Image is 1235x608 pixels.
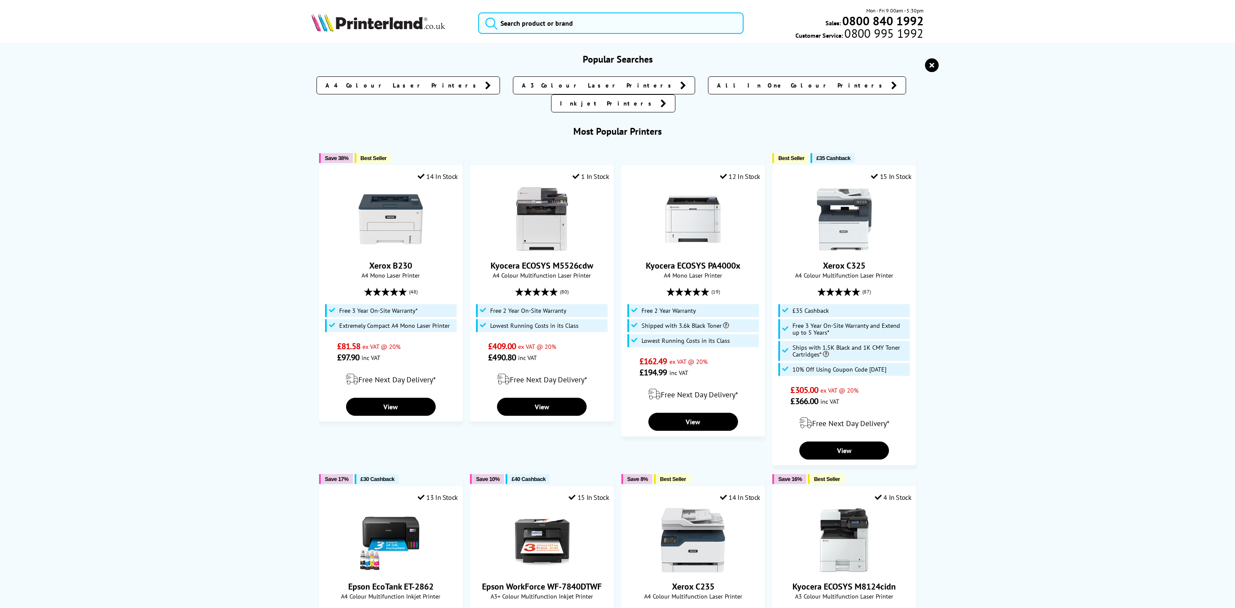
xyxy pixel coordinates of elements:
div: modal_delivery [626,382,760,406]
button: Best Seller [772,153,809,163]
span: Free 3 Year On-Site Warranty* [339,307,418,314]
span: £162.49 [639,356,667,367]
span: A4 Colour Laser Printers [325,81,481,90]
h3: Most Popular Printers [311,125,923,137]
span: ex VAT @ 20% [518,342,556,351]
span: £35 Cashback [792,307,829,314]
img: Xerox B230 [358,187,423,251]
a: Epson WorkForce WF-7840DTWF [510,566,574,574]
button: Best Seller [654,474,690,484]
span: A3 Colour Laser Printers [522,81,676,90]
span: Best Seller [660,476,686,482]
a: Xerox C325 [823,260,865,271]
img: Epson WorkForce WF-7840DTWF [510,508,574,572]
span: Free 3 Year On-Site Warranty and Extend up to 5 Years* [792,322,908,336]
span: Best Seller [778,155,804,161]
span: 10% Off Using Coupon Code [DATE] [792,366,886,373]
a: All In One Colour Printers [708,76,906,94]
span: Save 10% [476,476,500,482]
button: Best Seller [355,153,391,163]
div: 12 In Stock [720,172,760,181]
span: (80) [560,284,569,300]
span: £366.00 [790,396,818,407]
a: Kyocera ECOSYS PA4000x [646,260,741,271]
span: A4 Colour Multifunction Inkjet Printer [324,592,458,600]
span: A4 Mono Laser Printer [626,271,760,279]
span: A4 Colour Multifunction Laser Printer [626,592,760,600]
div: modal_delivery [324,367,458,391]
img: Kyocera ECOSYS M5526cdw [510,187,574,251]
span: ex VAT @ 20% [669,357,708,366]
span: inc VAT [361,354,380,362]
img: Xerox C325 [812,187,877,251]
span: Inkjet Printers [560,99,656,108]
span: Extremely Compact A4 Mono Laser Printer [339,322,450,329]
div: 14 In Stock [418,172,458,181]
button: Best Seller [808,474,844,484]
span: £490.80 [488,352,516,363]
span: Save 38% [325,155,349,161]
img: Kyocera ECOSYS M8124cidn [812,508,877,572]
span: A4 Mono Laser Printer [324,271,458,279]
span: Save 8% [627,476,648,482]
span: £409.00 [488,341,516,352]
a: Inkjet Printers [551,94,675,112]
img: Xerox C235 [661,508,725,572]
span: Save 16% [778,476,802,482]
div: 1 In Stock [572,172,609,181]
div: modal_delivery [777,411,911,435]
div: modal_delivery [475,367,609,391]
a: View [346,398,436,416]
span: A4 Colour Multifunction Laser Printer [475,271,609,279]
span: A3 Colour Multifunction Laser Printer [777,592,911,600]
img: Epson EcoTank ET-2862 [358,508,423,572]
button: Save 10% [470,474,504,484]
span: £305.00 [790,384,818,396]
a: Xerox B230 [358,245,423,253]
a: Kyocera ECOSYS M5526cdw [510,245,574,253]
span: Ships with 1.5K Black and 1K CMY Toner Cartridges* [792,344,908,358]
a: Kyocera ECOSYS M8124cidn [792,581,896,592]
b: 0800 840 1992 [842,13,924,29]
div: 14 In Stock [720,493,760,502]
span: (87) [862,284,871,300]
a: Xerox C235 [672,581,714,592]
a: Epson EcoTank ET-2862 [358,566,423,574]
span: £30 Cashback [361,476,395,482]
span: Lowest Running Costs in its Class [490,322,578,329]
div: 13 In Stock [418,493,458,502]
a: Xerox C235 [661,566,725,574]
h3: Popular Searches [311,53,923,65]
span: £81.58 [337,341,361,352]
span: Sales: [825,19,841,27]
span: Lowest Running Costs in its Class [642,337,730,344]
span: £40 Cashback [512,476,545,482]
a: Xerox B230 [369,260,412,271]
span: Best Seller [361,155,387,161]
span: Shipped with 3.6k Black Toner [642,322,729,329]
button: £40 Cashback [506,474,550,484]
a: Kyocera ECOSYS M5526cdw [491,260,593,271]
button: Save 38% [319,153,353,163]
span: Best Seller [814,476,840,482]
button: £30 Cashback [355,474,399,484]
span: inc VAT [518,354,537,362]
a: View [648,413,738,431]
a: Epson WorkForce WF-7840DTWF [482,581,602,592]
a: A4 Colour Laser Printers [316,76,500,94]
span: A3+ Colour Multifunction Inkjet Printer [475,592,609,600]
span: Mon - Fri 9:00am - 5:30pm [866,6,924,15]
div: 15 In Stock [569,493,609,502]
a: Epson EcoTank ET-2862 [348,581,434,592]
span: £194.99 [639,367,667,378]
a: Printerland Logo [311,13,467,33]
span: ex VAT @ 20% [362,342,401,351]
span: All In One Colour Printers [717,81,887,90]
span: £97.90 [337,352,360,363]
span: Save 17% [325,476,349,482]
span: inc VAT [820,397,839,405]
span: Free 2 Year Warranty [642,307,696,314]
a: Kyocera ECOSYS PA4000x [661,245,725,253]
a: Xerox C325 [812,245,877,253]
button: Save 16% [772,474,806,484]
